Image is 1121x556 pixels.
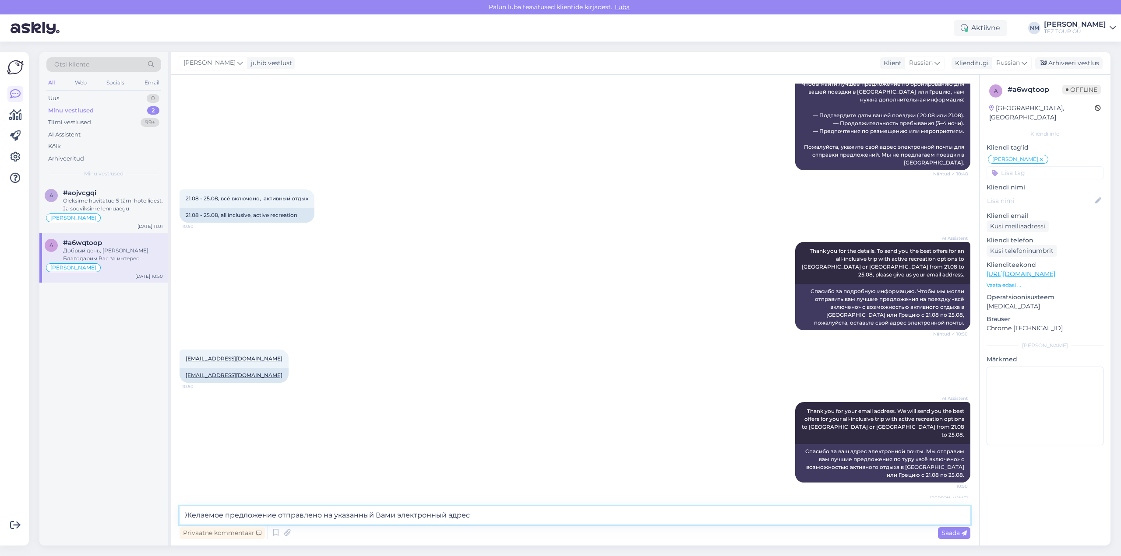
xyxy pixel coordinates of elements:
div: 0 [147,94,159,103]
p: Kliendi tag'id [987,143,1103,152]
div: [PERSON_NAME] [1044,21,1106,28]
div: [GEOGRAPHIC_DATA], [GEOGRAPHIC_DATA] [989,104,1095,122]
div: Arhiveeri vestlus [1035,57,1103,69]
p: [MEDICAL_DATA] [987,302,1103,311]
p: Brauser [987,315,1103,324]
div: Arhiveeritud [48,154,84,163]
span: 21.08 - 25.08, всё включено, активный отдых [186,195,308,202]
input: Lisa nimi [987,196,1093,206]
a: [EMAIL_ADDRESS][DOMAIN_NAME] [186,355,282,362]
span: Nähtud ✓ 10:48 [933,171,968,177]
div: Web [73,77,88,88]
div: Спасибо за подробную информацию. Чтобы мы могли отправить вам лучшие предложения на поездку «всё ... [795,284,970,330]
span: a [49,192,53,199]
div: AI Assistent [48,130,81,139]
div: Küsi meiliaadressi [987,220,1049,232]
span: Thank you for your email address. We will send you the best offers for your all-inclusive trip wi... [802,408,966,438]
span: Russian [996,58,1020,68]
div: Спасибо за ваш адрес электронной почты. Мы отправим вам лучшие предложения по туру «всё включено»... [795,444,970,483]
p: Klienditeekond [987,260,1103,269]
div: Klient [880,59,902,68]
span: [PERSON_NAME] [183,58,236,68]
div: Tiimi vestlused [48,118,91,127]
span: 10:50 [182,383,215,390]
span: a [49,242,53,248]
div: TEZ TOUR OÜ [1044,28,1106,35]
textarea: Желаемое предложение отправлено на указанный Вами электронный адрес [180,506,970,525]
p: Kliendi nimi [987,183,1103,192]
div: Oleksime huvitatud 5 tärni hotellidest. Ja sooviksime lennuaegu [63,197,163,213]
p: Operatsioonisüsteem [987,293,1103,302]
div: [DATE] 11:01 [137,223,163,230]
span: [PERSON_NAME] [930,495,968,501]
div: Email [143,77,161,88]
div: Aktiivne [954,20,1007,36]
p: Kliendi email [987,211,1103,220]
p: Vaata edasi ... [987,281,1103,289]
p: Chrome [TECHNICAL_ID] [987,324,1103,333]
span: a [994,87,998,94]
div: # a6wqtoop [1008,84,1062,95]
span: 10:50 [182,223,215,230]
img: Askly Logo [7,59,24,76]
div: [PERSON_NAME] [987,342,1103,350]
span: #aojvcgqi [63,189,96,197]
span: Saada [941,529,967,537]
div: 99+ [141,118,159,127]
span: [PERSON_NAME] [50,215,96,220]
div: Kõik [48,142,61,151]
div: [DATE] 10:50 [135,273,163,280]
div: juhib vestlust [247,59,292,68]
div: Чтобы найти лучшее предложение по бронированию для вашей поездки в [GEOGRAPHIC_DATA] или Грецию, ... [795,77,970,170]
span: AI Assistent [935,235,968,241]
span: Otsi kliente [54,60,89,69]
span: AI Assistent [935,395,968,402]
p: Märkmed [987,355,1103,364]
a: [EMAIL_ADDRESS][DOMAIN_NAME] [186,372,282,378]
a: [PERSON_NAME]TEZ TOUR OÜ [1044,21,1116,35]
div: All [46,77,56,88]
span: Nähtud ✓ 10:50 [933,331,968,337]
span: Minu vestlused [84,170,123,178]
span: #a6wqtoop [63,239,102,247]
div: Privaatne kommentaar [180,527,265,539]
div: Klienditugi [952,59,989,68]
p: Kliendi telefon [987,236,1103,245]
a: [URL][DOMAIN_NAME] [987,270,1055,278]
span: 10:50 [935,483,968,490]
span: Luba [612,3,632,11]
div: Kliendi info [987,130,1103,138]
div: NM [1028,22,1040,34]
div: 2 [147,106,159,115]
div: 21.08 - 25.08, all inclusive, active recreation [180,208,314,223]
span: Thank you for the details. To send you the best offers for an all-inclusive trip with active recr... [802,248,966,278]
input: Lisa tag [987,166,1103,179]
span: [PERSON_NAME] [50,265,96,270]
span: Russian [909,58,933,68]
div: Minu vestlused [48,106,94,115]
div: Socials [105,77,126,88]
span: [PERSON_NAME] [992,157,1038,162]
div: Küsi telefoninumbrit [987,245,1057,257]
div: Uus [48,94,59,103]
span: Offline [1062,85,1101,94]
div: Добрый день, [PERSON_NAME]. Благодарим Вас за интерес, проявленный к нашим предложениям. [63,247,163,262]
